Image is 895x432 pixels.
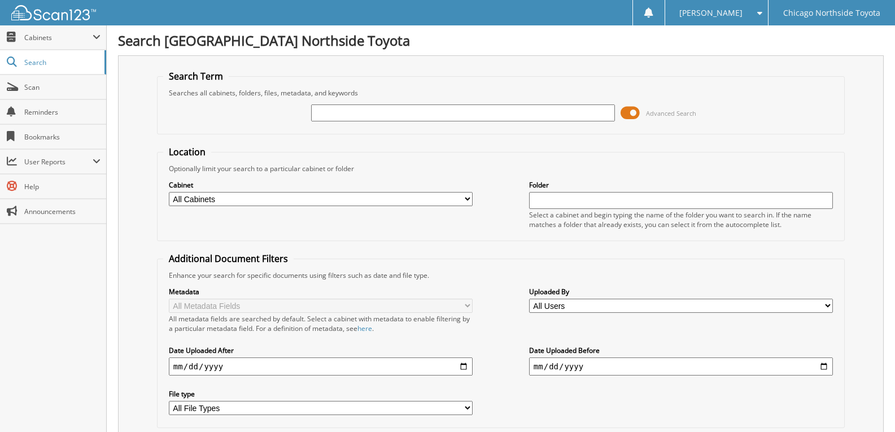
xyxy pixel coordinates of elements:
[529,357,833,376] input: end
[163,70,229,82] legend: Search Term
[679,10,743,16] span: [PERSON_NAME]
[169,314,473,333] div: All metadata fields are searched by default. Select a cabinet with metadata to enable filtering b...
[529,346,833,355] label: Date Uploaded Before
[783,10,880,16] span: Chicago Northside Toyota
[646,109,696,117] span: Advanced Search
[163,88,839,98] div: Searches all cabinets, folders, files, metadata, and keywords
[118,31,884,50] h1: Search [GEOGRAPHIC_DATA] Northside Toyota
[169,389,473,399] label: File type
[24,82,101,92] span: Scan
[163,164,839,173] div: Optionally limit your search to a particular cabinet or folder
[529,287,833,296] label: Uploaded By
[11,5,96,20] img: scan123-logo-white.svg
[24,157,93,167] span: User Reports
[24,58,99,67] span: Search
[357,324,372,333] a: here
[24,132,101,142] span: Bookmarks
[163,252,294,265] legend: Additional Document Filters
[529,210,833,229] div: Select a cabinet and begin typing the name of the folder you want to search in. If the name match...
[24,207,101,216] span: Announcements
[24,107,101,117] span: Reminders
[169,346,473,355] label: Date Uploaded After
[24,33,93,42] span: Cabinets
[169,287,473,296] label: Metadata
[169,180,473,190] label: Cabinet
[169,357,473,376] input: start
[529,180,833,190] label: Folder
[24,182,101,191] span: Help
[163,270,839,280] div: Enhance your search for specific documents using filters such as date and file type.
[163,146,211,158] legend: Location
